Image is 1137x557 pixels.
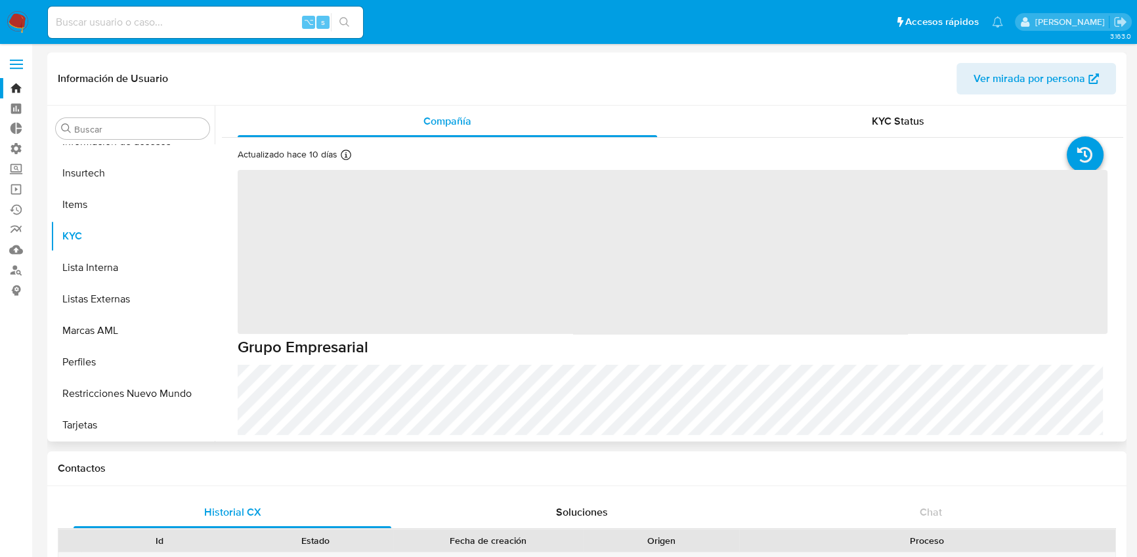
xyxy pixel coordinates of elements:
span: Chat [920,505,942,520]
button: Items [51,189,215,220]
span: KYC Status [872,113,924,129]
h1: Contactos [58,462,1116,475]
div: Fecha de creación [402,534,574,547]
button: Perfiles [51,346,215,378]
h1: Información de Usuario [58,72,168,85]
button: KYC [51,220,215,252]
span: Compañía [423,113,471,129]
p: matiassebastian.miranda@mercadolibre.com [1035,16,1109,28]
span: ⌥ [303,16,313,28]
span: Accesos rápidos [905,15,979,29]
a: Notificaciones [992,16,1003,28]
div: Proceso [748,534,1106,547]
a: Salir [1113,15,1127,29]
input: Buscar [74,123,204,135]
div: Id [91,534,228,547]
button: Listas Externas [51,283,215,315]
h6: Estructura corporativa [238,438,1107,458]
div: Estado [246,534,383,547]
button: Marcas AML [51,315,215,346]
button: Lista Interna [51,252,215,283]
button: search-icon [331,13,358,31]
button: Tarjetas [51,409,215,441]
span: Soluciones [555,505,607,520]
span: s [321,16,325,28]
h1: Grupo Empresarial [238,337,1107,357]
span: ‌ [238,170,1107,334]
button: Buscar [61,123,72,134]
button: Restricciones Nuevo Mundo [51,378,215,409]
p: Actualizado hace 10 días [238,148,337,161]
button: Ver mirada por persona [956,63,1116,94]
span: Historial CX [204,505,261,520]
div: Origen [592,534,729,547]
input: Buscar usuario o caso... [48,14,363,31]
span: Ver mirada por persona [974,63,1085,94]
button: Insurtech [51,157,215,189]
